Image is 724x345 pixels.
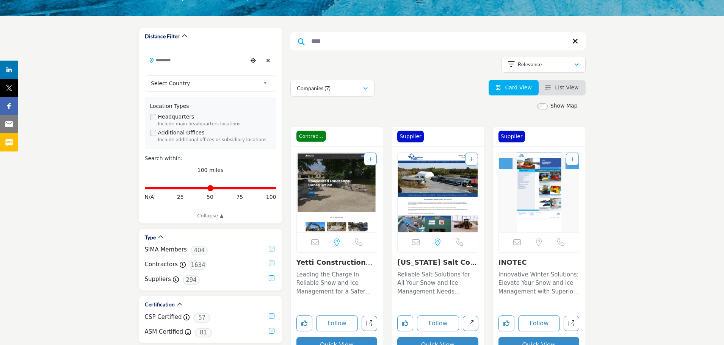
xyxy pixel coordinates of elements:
p: Relevance [518,61,542,68]
a: Add To List [368,156,373,162]
button: Companies (7) [290,80,375,97]
a: Open Listing in new tab [398,153,478,232]
input: CSP Certified checkbox [269,313,274,319]
a: Open yetti-construction-and-snow-removal in new tab [362,316,377,331]
span: 81 [195,328,212,337]
h2: Distance Filter [145,33,180,40]
a: Leading the Charge in Reliable Snow and Ice Management for a Safer Winter Renowned for its expert... [296,269,378,296]
input: Contractors checkbox [269,261,274,266]
span: N/A [145,193,154,201]
a: View List [545,84,579,91]
div: Clear search location [263,53,274,69]
p: Supplier [400,133,422,140]
span: 25 [177,193,184,201]
label: Headquarters [158,113,194,121]
button: Follow [417,315,459,331]
span: Select Country [151,79,260,88]
div: Choose your current location [248,53,259,69]
label: SIMA Members [145,245,187,254]
img: INOTEC [499,153,579,232]
img: Maine Salt Company [398,153,478,232]
span: Contractor [296,131,326,142]
p: Reliable Salt Solutions for All Your Snow and Ice Management Needs Founded in [DATE] and based in... [397,270,478,296]
span: Card View [505,84,531,91]
input: Suppliers checkbox [269,275,274,281]
div: Include main headquarters locations [158,121,271,128]
label: Suppliers [145,275,171,284]
p: Supplier [501,133,523,140]
span: 1634 [190,261,207,270]
a: Open Listing in new tab [499,153,579,232]
label: Additional Offices [158,129,205,137]
span: 75 [236,193,243,201]
a: Collapse ▲ [145,212,276,220]
span: 50 [207,193,213,201]
a: Open Listing in new tab [297,153,377,232]
label: ASM Certified [145,328,183,336]
a: Open maine-salt-company in new tab [463,316,478,331]
input: ASM Certified checkbox [269,328,274,334]
button: Like listing [397,315,413,331]
a: Open inotec in new tab [564,316,579,331]
a: Innovative Winter Solutions: Elevate Your Snow and Ice Management with Superior Performance and S... [498,269,580,296]
a: Add To List [570,156,575,162]
label: Show Map [550,102,578,110]
p: Innovative Winter Solutions: Elevate Your Snow and Ice Management with Superior Performance and S... [498,270,580,296]
span: 100 [266,193,276,201]
div: Search within: [145,155,276,162]
button: Like listing [296,315,312,331]
input: SIMA Members checkbox [269,246,274,251]
label: CSP Certified [145,313,182,322]
li: List View [539,80,586,95]
a: View Card [495,84,532,91]
a: INOTEC [498,258,527,266]
span: 294 [183,275,200,285]
img: Yetti Construction and Snow Removal [297,153,377,232]
h3: Maine Salt Company [397,258,478,267]
div: Location Types [150,102,271,110]
span: 100 miles [197,167,224,173]
li: Card View [489,80,539,95]
button: Follow [316,315,358,331]
div: Include additional offices or subsidiary locations [158,137,271,144]
a: Reliable Salt Solutions for All Your Snow and Ice Management Needs Founded in [DATE] and based in... [397,269,478,296]
p: Leading the Charge in Reliable Snow and Ice Management for a Safer Winter Renowned for its expert... [296,270,378,296]
button: Like listing [498,315,514,331]
button: Follow [518,315,560,331]
p: Companies (7) [297,84,331,92]
span: List View [555,84,578,91]
a: Yetti Construction a... [296,258,373,275]
button: Relevance [501,56,586,73]
a: [US_STATE] Salt Company [397,258,477,275]
h2: Certification [145,301,175,308]
input: Search Location [145,53,248,67]
a: Add To List [469,156,474,162]
h3: Yetti Construction and Snow Removal [296,258,378,267]
h2: Type [145,234,156,241]
input: Search Keyword [290,32,586,50]
label: Contractors [145,260,178,269]
span: 404 [191,246,208,255]
span: 57 [193,313,210,323]
h3: INOTEC [498,258,580,267]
